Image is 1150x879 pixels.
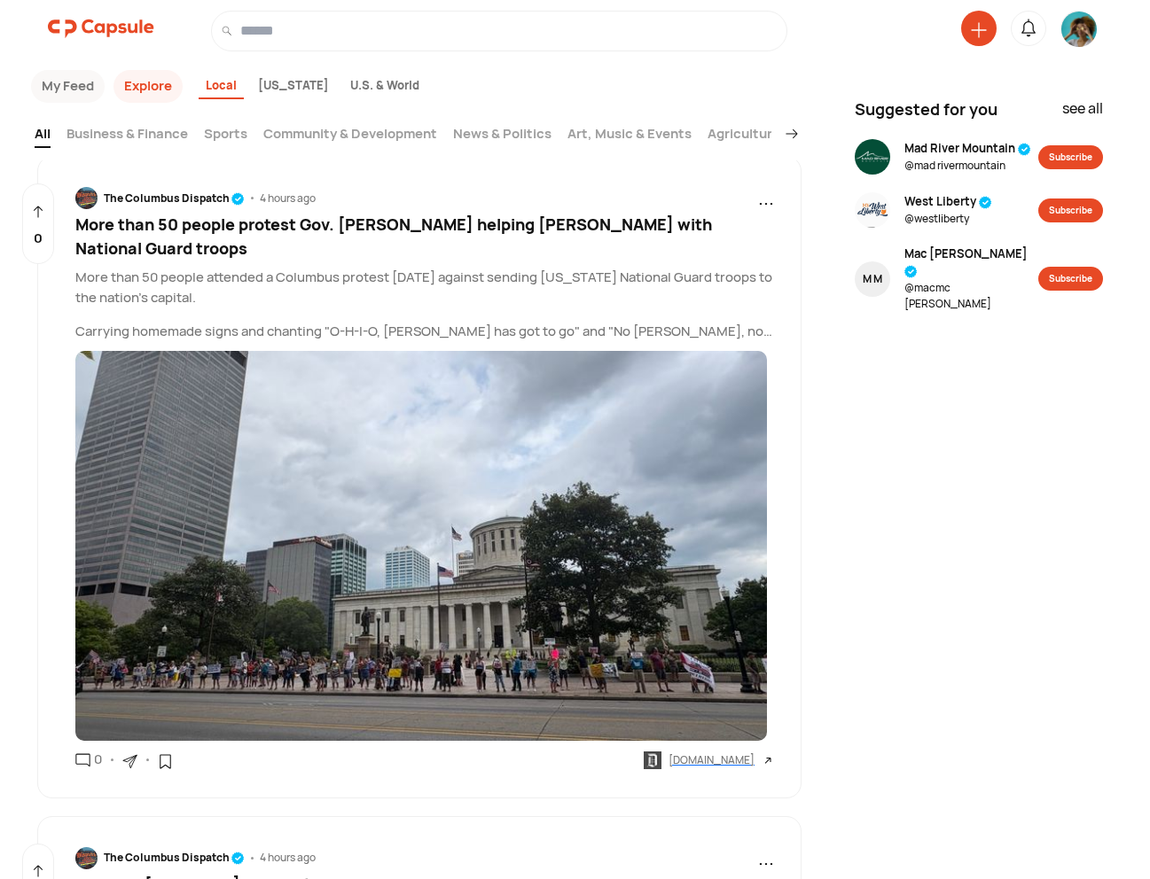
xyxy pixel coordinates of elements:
[453,124,552,148] a: News & Politics
[644,751,774,769] a: [DOMAIN_NAME]
[104,850,245,866] div: The Columbus Dispatch
[231,852,245,865] img: tick
[904,158,1031,174] span: @ mad rivermountain
[1062,97,1103,128] div: see all
[75,322,775,342] p: Carrying homemade signs and chanting "O-H-I-O, [PERSON_NAME] has got to go" and "No [PERSON_NAME]...
[855,192,890,228] img: resizeImage
[260,191,316,206] div: 4 hours ago
[75,351,768,741] img: resizeImage
[90,750,102,770] div: 0
[1038,145,1103,169] button: Subscribe
[34,229,43,249] p: 0
[1061,12,1097,47] img: resizeImage
[75,214,712,259] span: More than 50 people protest Gov. [PERSON_NAME] helping [PERSON_NAME] with National Guard troops
[979,196,992,209] img: tick
[904,280,1038,312] span: @ macmc [PERSON_NAME]
[758,184,774,211] span: ...
[104,191,245,206] div: The Columbus Dispatch
[199,74,244,100] div: Local
[31,70,105,103] button: My Feed
[113,70,183,103] button: Explore
[904,193,992,211] span: West Liberty
[263,124,437,148] a: Community & Development
[1018,143,1031,156] img: tick
[204,124,247,148] a: Sports
[863,271,882,287] div: M M
[260,850,316,866] div: 4 hours ago
[48,11,154,46] img: logo
[644,751,661,769] img: favicons
[904,265,918,278] img: tick
[855,97,997,121] span: Suggested for you
[904,211,992,227] span: @ westliberty
[904,245,1038,280] span: Mac [PERSON_NAME]
[75,268,775,307] p: More than 50 people attended a Columbus protest [DATE] against sending [US_STATE] National Guard ...
[904,140,1031,158] span: Mad River Mountain
[35,124,51,148] a: All
[669,752,755,768] div: [DOMAIN_NAME]
[231,192,245,206] img: tick
[75,847,98,869] img: resizeImage
[1038,267,1103,291] button: Subscribe
[758,844,774,871] span: ...
[66,124,188,148] a: Business & Finance
[1038,198,1103,222] button: Subscribe
[251,74,336,100] div: [US_STATE]
[75,187,98,209] img: resizeImage
[708,124,780,148] a: Agriculture
[567,124,692,148] a: Art, Music & Events
[855,139,890,175] img: resizeImage
[48,11,154,51] a: logo
[343,74,426,100] div: U.S. & World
